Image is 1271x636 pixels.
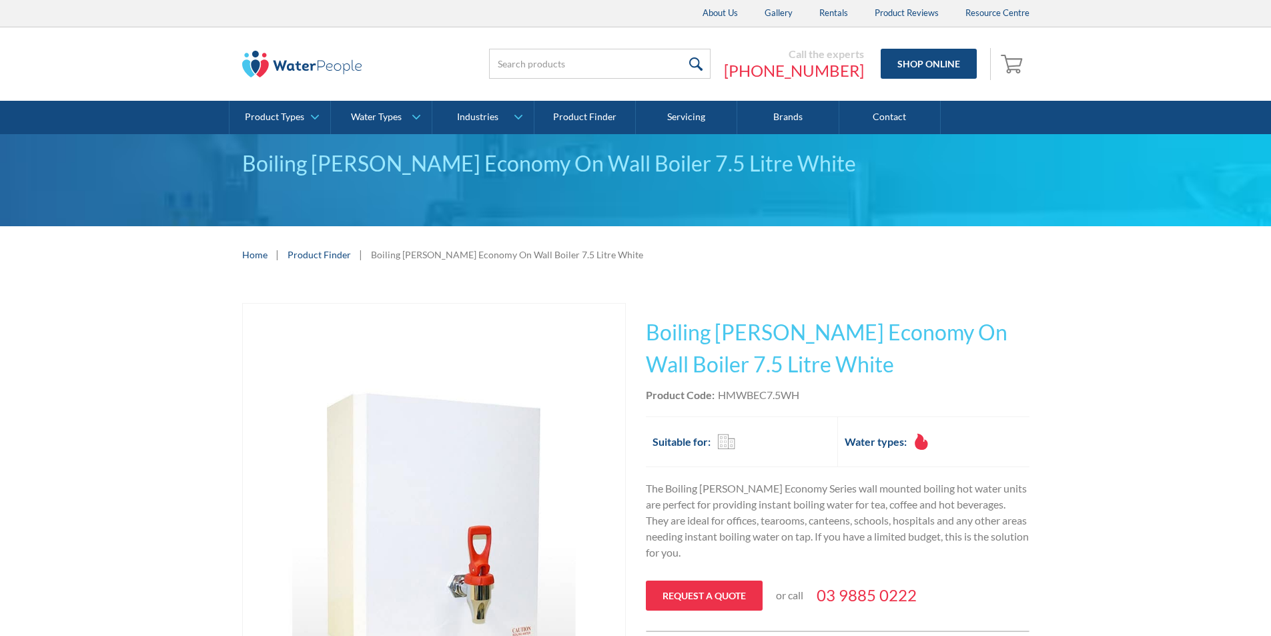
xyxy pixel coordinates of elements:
h2: Suitable for: [653,434,711,450]
a: Servicing [636,101,737,134]
h1: Boiling [PERSON_NAME] Economy On Wall Boiler 7.5 Litre White [646,316,1029,380]
a: Water Types [331,101,432,134]
div: | [274,246,281,262]
a: Home [242,248,268,262]
div: Boiling [PERSON_NAME] Economy On Wall Boiler 7.5 Litre White [371,248,643,262]
a: Industries [432,101,533,134]
a: Product Finder [288,248,351,262]
div: Boiling [PERSON_NAME] Economy On Wall Boiler 7.5 Litre White [242,147,1029,180]
a: Product Finder [534,101,636,134]
strong: Product Code: [646,388,715,401]
p: The Boiling [PERSON_NAME] Economy Series wall mounted boiling hot water units are perfect for pro... [646,481,1029,561]
a: 03 9885 0222 [817,583,917,607]
div: Industries [457,111,498,123]
a: Request a quote [646,581,763,611]
p: or call [776,587,803,603]
a: Brands [737,101,839,134]
img: shopping cart [1001,53,1026,74]
div: HMWBEC7.5WH [718,387,799,403]
div: | [358,246,364,262]
a: Shop Online [881,49,977,79]
input: Search products [489,49,711,79]
h2: Water types: [845,434,907,450]
img: The Water People [242,51,362,77]
div: Water Types [351,111,402,123]
div: Product Types [245,111,304,123]
a: Contact [839,101,941,134]
a: Open empty cart [997,48,1029,80]
div: Call the experts [724,47,864,61]
a: Product Types [230,101,330,134]
a: [PHONE_NUMBER] [724,61,864,81]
